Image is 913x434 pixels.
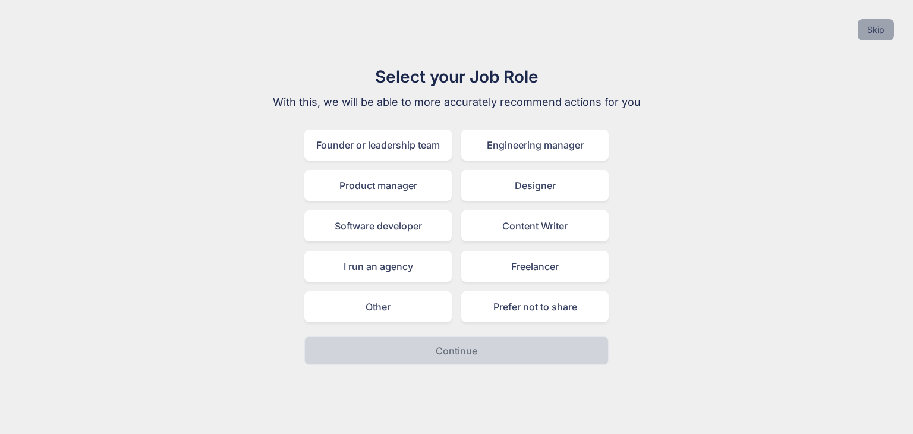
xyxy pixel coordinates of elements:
div: Content Writer [461,210,609,241]
div: Designer [461,170,609,201]
div: Prefer not to share [461,291,609,322]
div: Software developer [304,210,452,241]
div: Product manager [304,170,452,201]
div: Other [304,291,452,322]
p: Continue [436,344,477,358]
div: I run an agency [304,251,452,282]
h1: Select your Job Role [257,64,656,89]
button: Skip [858,19,894,40]
div: Founder or leadership team [304,130,452,161]
div: Freelancer [461,251,609,282]
p: With this, we will be able to more accurately recommend actions for you [257,94,656,111]
div: Engineering manager [461,130,609,161]
button: Continue [304,336,609,365]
